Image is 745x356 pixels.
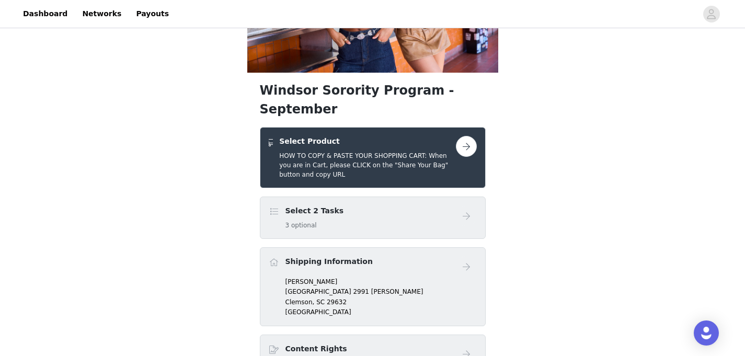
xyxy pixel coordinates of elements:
h4: Select Product [279,136,455,147]
a: Networks [76,2,128,26]
p: [PERSON_NAME] [285,277,477,286]
div: Shipping Information [260,247,486,326]
h1: Windsor Sorority Program - September [260,81,486,119]
h4: Content Rights [285,343,347,354]
div: Open Intercom Messenger [694,320,719,346]
div: Select Product [260,127,486,188]
h5: HOW TO COPY & PASTE YOUR SHOPPING CART: When you are in Cart, please CLICK on the "Share Your Bag... [279,151,455,179]
h5: 3 optional [285,221,344,230]
div: avatar [706,6,716,22]
span: 29632 [327,298,347,306]
span: SC [316,298,325,306]
a: Dashboard [17,2,74,26]
span: Clemson, [285,298,315,306]
h4: Select 2 Tasks [285,205,344,216]
p: [GEOGRAPHIC_DATA] 2991 [PERSON_NAME] [285,287,477,296]
p: [GEOGRAPHIC_DATA] [285,307,477,317]
a: Payouts [130,2,175,26]
div: Select 2 Tasks [260,197,486,239]
h4: Shipping Information [285,256,373,267]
